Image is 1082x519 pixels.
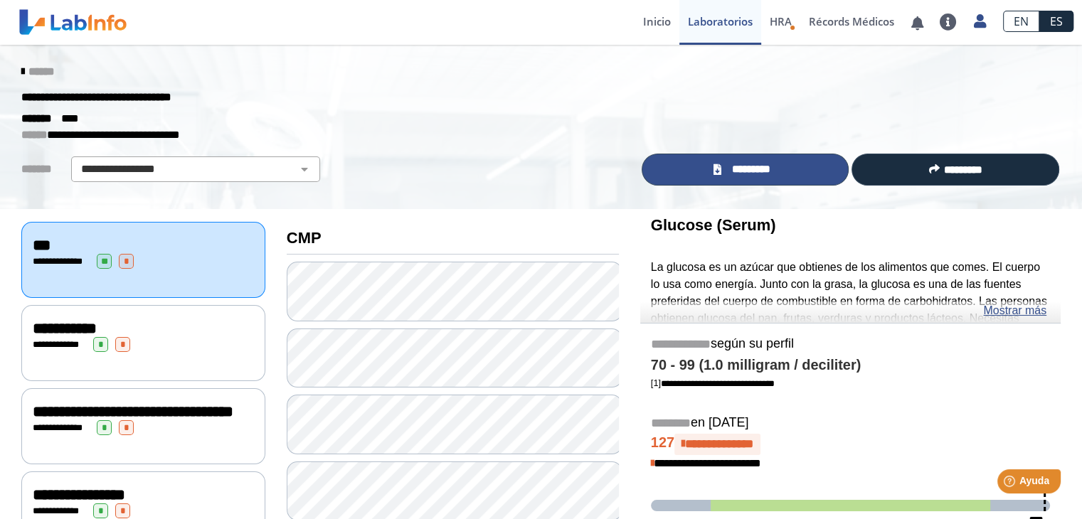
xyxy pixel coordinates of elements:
a: [1] [651,378,775,388]
b: Glucose (Serum) [651,216,776,234]
h5: en [DATE] [651,415,1050,432]
span: HRA [770,14,792,28]
a: EN [1003,11,1039,32]
h4: 70 - 99 (1.0 milligram / deciliter) [651,357,1050,374]
p: La glucosa es un azúcar que obtienes de los alimentos que comes. El cuerpo lo usa como energía. J... [651,259,1050,378]
iframe: Help widget launcher [955,464,1066,503]
h5: según su perfil [651,336,1050,353]
b: CMP [287,229,322,247]
a: ES [1039,11,1073,32]
a: Mostrar más [983,302,1046,319]
h4: 127 [651,434,1050,455]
